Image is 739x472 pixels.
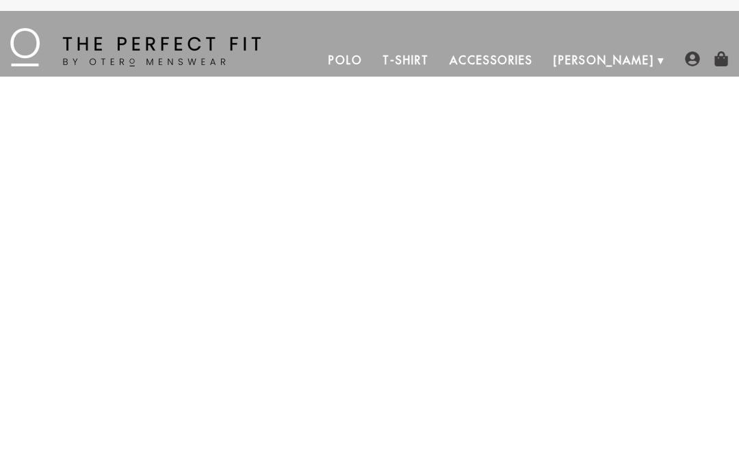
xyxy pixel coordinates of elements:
a: T-Shirt [372,44,439,77]
img: user-account-icon.png [685,51,700,66]
a: Polo [318,44,373,77]
img: The Perfect Fit - by Otero Menswear - Logo [10,28,261,66]
a: [PERSON_NAME] [543,44,664,77]
img: shopping-bag-icon.png [714,51,729,66]
a: Accessories [439,44,543,77]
